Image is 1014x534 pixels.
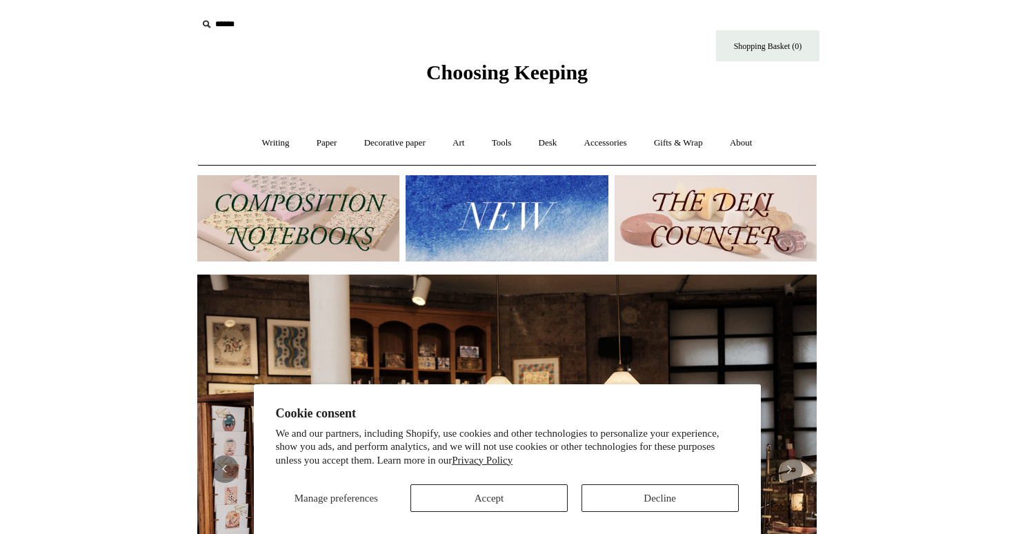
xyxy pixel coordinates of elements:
button: Accept [410,484,568,512]
button: Manage preferences [275,484,397,512]
button: Next [775,455,803,483]
p: We and our partners, including Shopify, use cookies and other technologies to personalize your ex... [276,427,739,468]
a: Writing [250,125,302,161]
img: 202302 Composition ledgers.jpg__PID:69722ee6-fa44-49dd-a067-31375e5d54ec [197,175,399,261]
a: Accessories [572,125,639,161]
a: Decorative paper [352,125,438,161]
a: Art [440,125,477,161]
button: Decline [581,484,739,512]
a: Gifts & Wrap [642,125,715,161]
img: New.jpg__PID:f73bdf93-380a-4a35-bcfe-7823039498e1 [406,175,608,261]
h2: Cookie consent [276,406,739,421]
a: Privacy Policy [452,455,513,466]
a: Paper [304,125,350,161]
a: Choosing Keeping [426,72,588,81]
span: Choosing Keeping [426,61,588,83]
a: Desk [526,125,570,161]
img: The Deli Counter [615,175,817,261]
a: Shopping Basket (0) [716,30,819,61]
a: Tools [479,125,524,161]
span: Manage preferences [295,493,378,504]
a: About [717,125,765,161]
button: Previous [211,455,239,483]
